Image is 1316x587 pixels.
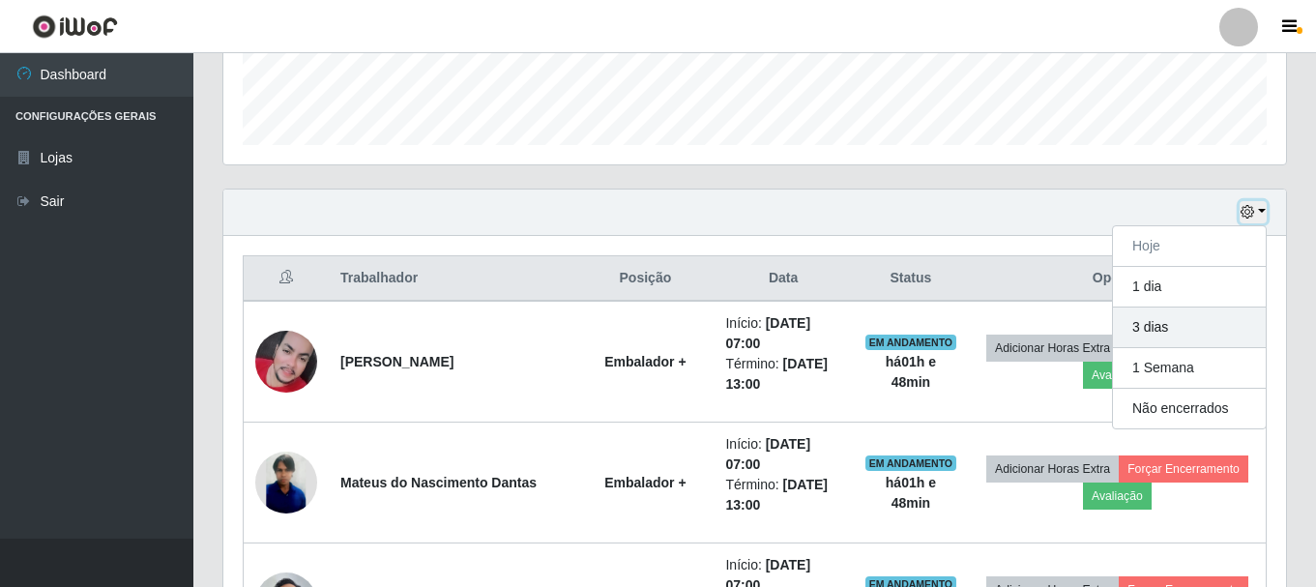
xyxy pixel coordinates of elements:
strong: há 01 h e 48 min [886,475,936,511]
li: Início: [725,313,840,354]
button: 3 dias [1113,308,1266,348]
strong: Embalador + [604,354,686,369]
th: Status [853,256,969,302]
strong: há 01 h e 48 min [886,354,936,390]
th: Trabalhador [329,256,576,302]
th: Data [714,256,852,302]
button: 1 Semana [1113,348,1266,389]
li: Início: [725,434,840,475]
li: Término: [725,354,840,395]
strong: Mateus do Nascimento Dantas [340,475,537,490]
span: EM ANDAMENTO [865,455,957,471]
span: EM ANDAMENTO [865,335,957,350]
button: 1 dia [1113,267,1266,308]
li: Término: [725,475,840,515]
button: Avaliação [1083,483,1152,510]
time: [DATE] 07:00 [725,436,810,472]
button: Adicionar Horas Extra [986,335,1119,362]
button: Hoje [1113,226,1266,267]
button: Adicionar Horas Extra [986,455,1119,483]
img: 1738532895454.jpeg [255,452,317,514]
img: 1735296854752.jpeg [255,331,317,393]
time: [DATE] 07:00 [725,315,810,351]
th: Posição [576,256,714,302]
strong: [PERSON_NAME] [340,354,453,369]
strong: Embalador + [604,475,686,490]
button: Avaliação [1083,362,1152,389]
button: Forçar Encerramento [1119,455,1248,483]
th: Opções [969,256,1267,302]
button: Não encerrados [1113,389,1266,428]
img: CoreUI Logo [32,15,118,39]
